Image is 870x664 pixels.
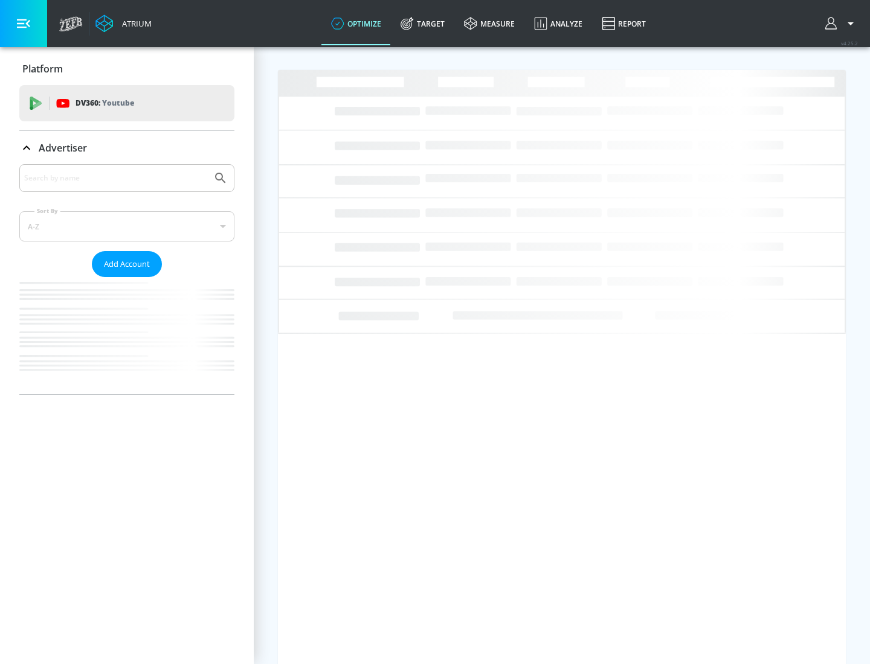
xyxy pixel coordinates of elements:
p: Youtube [102,97,134,109]
a: Report [592,2,656,45]
a: optimize [321,2,391,45]
p: Advertiser [39,141,87,155]
p: Platform [22,62,63,75]
p: DV360: [76,97,134,110]
span: Add Account [104,257,150,271]
a: Analyze [524,2,592,45]
div: Platform [19,52,234,86]
button: Add Account [92,251,162,277]
div: A-Z [19,211,234,241]
div: Atrium [117,18,152,29]
div: Advertiser [19,131,234,165]
label: Sort By [34,207,60,215]
a: measure [454,2,524,45]
div: Advertiser [19,164,234,394]
a: Atrium [95,14,152,33]
a: Target [391,2,454,45]
span: v 4.25.2 [841,40,858,46]
div: DV360: Youtube [19,85,234,121]
input: Search by name [24,170,207,186]
nav: list of Advertiser [19,277,234,394]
